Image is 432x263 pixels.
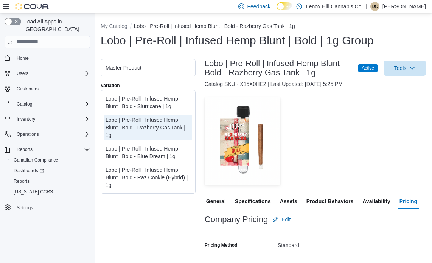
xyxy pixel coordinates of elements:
button: Inventory [14,115,38,124]
button: Edit [269,212,294,227]
img: Image for Lobo | Pre-Roll | Infused Hemp Blunt | Bold - Razberry Gas Tank | 1g [205,97,280,185]
div: Lobo | Pre-Roll | Infused Hemp Blunt | Bold - Slurricane | 1g [106,95,191,110]
label: Pricing Method [205,242,238,248]
a: [US_STATE] CCRS [11,187,56,196]
span: [US_STATE] CCRS [14,189,53,195]
p: [PERSON_NAME] [382,2,426,11]
span: Specifications [235,194,271,209]
button: [US_STATE] CCRS [8,187,93,197]
span: Home [17,55,29,61]
button: Catalog [14,100,35,109]
span: Inventory [14,115,90,124]
span: Inventory [17,116,35,122]
input: Dark Mode [277,2,292,10]
span: Pricing [399,194,417,209]
button: Operations [2,129,93,140]
div: Standard [278,239,426,248]
span: Customers [17,86,39,92]
button: Reports [2,144,93,155]
nav: An example of EuiBreadcrumbs [101,22,426,31]
a: Customers [14,84,42,93]
span: Dashboards [14,168,44,174]
span: General [206,194,226,209]
a: Settings [14,203,36,212]
button: Reports [8,176,93,187]
button: Reports [14,145,36,154]
span: Settings [14,202,90,212]
span: Reports [17,146,33,153]
span: Canadian Compliance [14,157,58,163]
button: Settings [2,202,93,213]
span: Customers [14,84,90,93]
h1: Lobo | Pre-Roll | Infused Hemp Blunt | Bold | 1g Group [101,33,374,48]
button: Users [14,69,31,78]
button: Lobo | Pre-Roll | Infused Hemp Blunt | Bold - Razberry Gas Tank | 1g [134,23,295,29]
h3: Lobo | Pre-Roll | Infused Hemp Blunt | Bold - Razberry Gas Tank | 1g [205,59,351,77]
button: Canadian Compliance [8,155,93,165]
p: | [366,2,367,11]
a: Dashboards [8,165,93,176]
div: Master Product [106,64,191,72]
div: Lobo | Pre-Roll | Infused Hemp Blunt | Bold - Razberry Gas Tank | 1g [106,116,191,139]
p: Lenox Hill Cannabis Co. [306,2,363,11]
span: Canadian Compliance [11,156,90,165]
span: Home [14,53,90,63]
span: Dashboards [11,166,90,175]
span: Product Behaviors [306,194,353,209]
span: Catalog [17,101,32,107]
img: Cova [15,3,49,10]
span: Active [362,65,374,72]
div: Lobo | Pre-Roll | Infused Hemp Blunt | Bold - Blue Dream | 1g [106,145,191,160]
span: DC [371,2,378,11]
span: Load All Apps in [GEOGRAPHIC_DATA] [21,18,90,33]
span: Assets [280,194,297,209]
span: Feedback [247,3,270,10]
span: Availability [362,194,390,209]
span: Operations [17,131,39,137]
button: Customers [2,83,93,94]
div: Dominick Cuffaro [370,2,379,11]
div: Lobo | Pre-Roll | Infused Hemp Blunt | Bold - Raz Cookie (Hybrid) | 1g [106,166,191,189]
label: Variation [101,82,120,89]
span: Operations [14,130,90,139]
button: Catalog [2,99,93,109]
a: Dashboards [11,166,47,175]
nav: Complex example [5,50,90,233]
a: Home [14,54,32,63]
span: Users [17,70,28,76]
span: Tools [394,64,407,72]
a: Canadian Compliance [11,156,61,165]
button: Users [2,68,93,79]
span: Catalog [14,100,90,109]
span: Edit [281,216,291,223]
span: Settings [17,205,33,211]
span: Washington CCRS [11,187,90,196]
a: Reports [11,177,33,186]
h3: Company Pricing [205,215,268,224]
span: Reports [14,178,30,184]
span: Active [358,64,378,72]
span: Reports [14,145,90,154]
span: Users [14,69,90,78]
button: Tools [384,61,426,76]
button: Inventory [2,114,93,124]
span: Reports [11,177,90,186]
button: Home [2,53,93,64]
button: Operations [14,130,42,139]
div: Catalog SKU - X15X0HE2 | Last Updated: [DATE] 5:25 PM [205,80,426,88]
button: My Catalog [101,23,127,29]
